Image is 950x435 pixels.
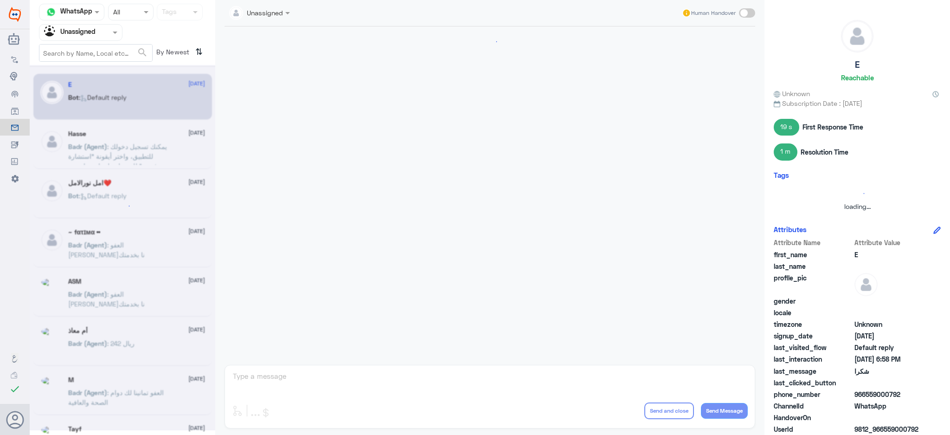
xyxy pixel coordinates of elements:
span: 9812_966559000792 [854,424,922,434]
span: last_name [774,261,853,271]
span: First Response Time [802,122,863,132]
img: defaultAdmin.png [854,273,878,296]
span: profile_pic [774,273,853,294]
span: Attribute Name [774,238,853,247]
i: ⇅ [195,44,203,59]
span: Subscription Date : [DATE] [774,98,941,108]
span: E [854,250,922,260]
span: 2025-08-12T15:30:38.167Z [854,331,922,341]
span: null [854,413,922,422]
h6: Attributes [774,225,807,234]
img: Widebot Logo [9,7,21,22]
img: whatsapp.png [44,5,58,19]
img: defaultAdmin.png [841,20,873,52]
span: By Newest [153,44,192,63]
span: شكرا [854,366,922,376]
span: last_visited_flow [774,343,853,352]
span: last_clicked_button [774,378,853,388]
button: Send Message [701,403,748,419]
span: last_message [774,366,853,376]
span: 2025-08-12T15:58:50.167Z [854,354,922,364]
button: search [137,45,148,60]
img: Unassigned.svg [44,26,58,39]
i: check [9,383,20,395]
span: Resolution Time [801,147,848,157]
span: null [854,296,922,306]
span: Unknown [854,319,922,329]
span: Attribute Value [854,238,922,247]
span: 2 [854,401,922,411]
span: timezone [774,319,853,329]
span: 19 s [774,119,799,136]
span: 966559000792 [854,390,922,399]
div: loading... [115,198,131,214]
span: UserId [774,424,853,434]
div: loading... [227,33,753,50]
span: signup_date [774,331,853,341]
h6: Tags [774,171,789,179]
span: 1 m [774,143,797,160]
h5: E [855,59,860,70]
span: HandoverOn [774,413,853,422]
button: Avatar [6,411,24,429]
h6: Reachable [841,73,874,82]
span: last_interaction [774,354,853,364]
span: search [137,47,148,58]
div: loading... [776,185,938,201]
span: loading... [844,202,871,210]
span: locale [774,308,853,318]
span: Human Handover [691,9,736,17]
span: phone_number [774,390,853,399]
span: Default reply [854,343,922,352]
input: Search by Name, Local etc… [39,45,152,61]
span: null [854,378,922,388]
span: first_name [774,250,853,260]
span: gender [774,296,853,306]
span: null [854,308,922,318]
button: Send and close [644,403,694,419]
span: Unknown [774,89,810,98]
span: ChannelId [774,401,853,411]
